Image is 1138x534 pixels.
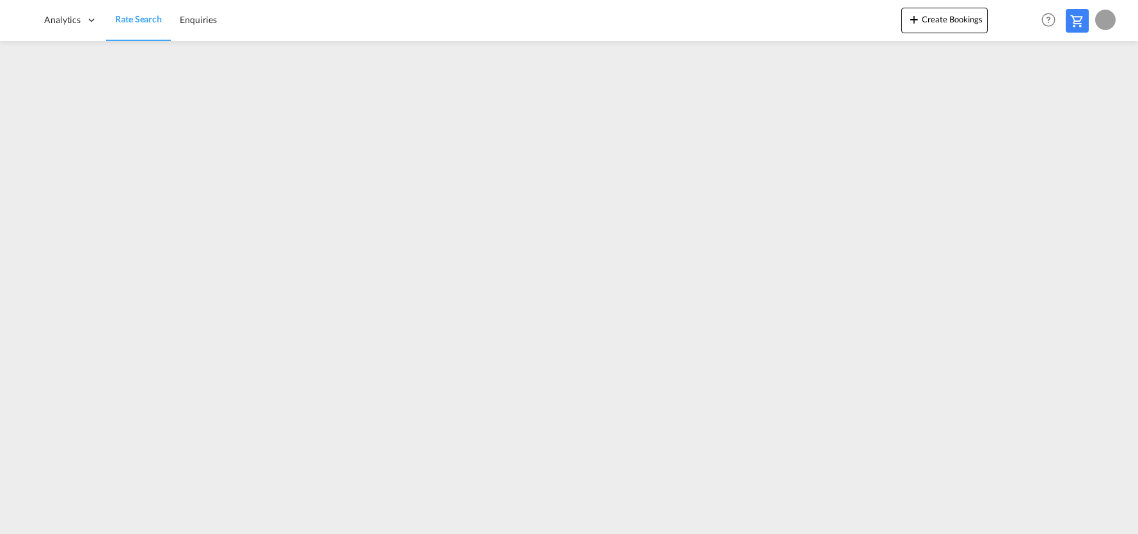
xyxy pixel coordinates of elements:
span: Enquiries [180,14,217,25]
span: Analytics [44,13,81,26]
div: Help [1038,9,1066,32]
span: Help [1038,9,1059,31]
md-icon: icon-plus 400-fg [906,12,922,27]
button: icon-plus 400-fgCreate Bookings [901,8,988,33]
span: Rate Search [115,13,162,24]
